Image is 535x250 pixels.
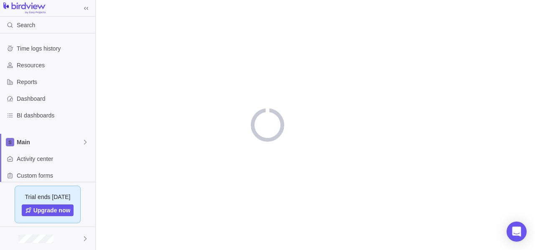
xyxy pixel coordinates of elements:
span: Reports [17,78,92,86]
div: Open Intercom Messenger [507,222,527,242]
span: Time logs history [17,44,92,53]
span: Activity center [17,155,92,163]
span: BI dashboards [17,111,92,120]
div: loading [251,108,284,142]
img: logo [3,3,46,14]
a: Upgrade now [22,204,74,216]
span: Search [17,21,35,29]
div: Cyber Shaykh [5,234,15,244]
span: Dashboard [17,94,92,103]
span: Custom forms [17,171,92,180]
span: Upgrade now [33,206,71,214]
span: Resources [17,61,92,69]
span: Main [17,138,82,146]
span: Trial ends [DATE] [25,193,71,201]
